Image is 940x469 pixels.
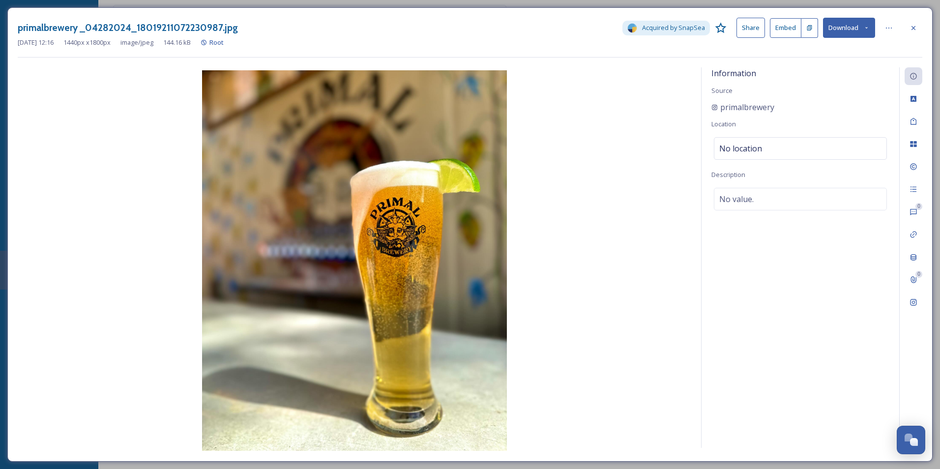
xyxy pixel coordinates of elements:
[736,18,765,38] button: Share
[823,18,875,38] button: Download
[18,38,54,47] span: [DATE] 12:16
[63,38,111,47] span: 1440 px x 1800 px
[18,70,691,451] img: primalbrewery%25C2%25A0-18056586214522094.jpg
[627,23,637,33] img: snapsea-logo.png
[897,426,925,454] button: Open Chat
[915,271,922,278] div: 0
[711,68,756,79] span: Information
[711,119,736,128] span: Location
[711,101,774,113] a: primalbrewery
[18,21,238,35] h3: primalbrewery _04282024_18019211072230987.jpg
[719,143,762,154] span: No location
[642,23,705,32] span: Acquired by SnapSea
[719,193,754,205] span: No value.
[711,170,745,179] span: Description
[915,203,922,210] div: 0
[711,86,733,95] span: Source
[163,38,191,47] span: 144.16 kB
[770,18,801,38] button: Embed
[209,38,224,47] span: Root
[120,38,153,47] span: image/jpeg
[720,101,774,113] span: primalbrewery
